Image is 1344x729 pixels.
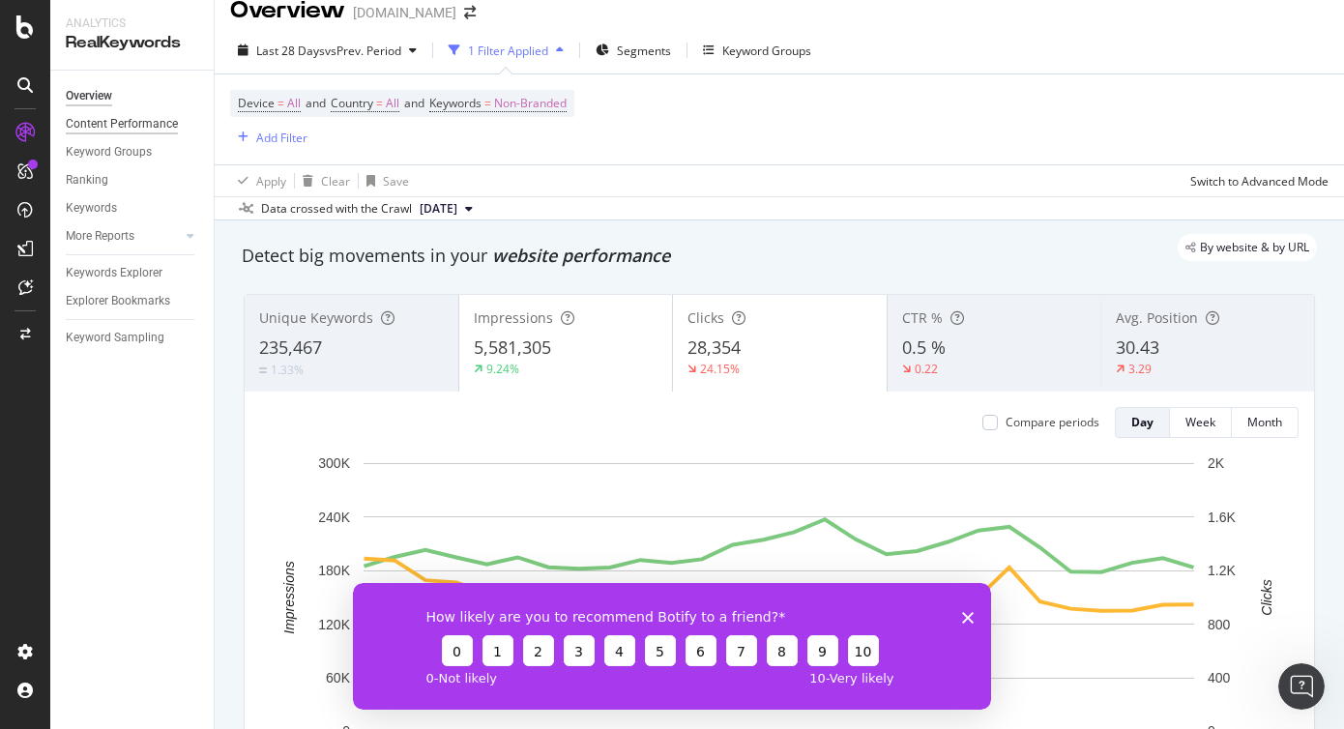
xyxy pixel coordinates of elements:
[230,35,424,66] button: Last 28 DaysvsPrev. Period
[474,335,551,359] span: 5,581,305
[1185,414,1215,430] div: Week
[1116,335,1159,359] span: 30.43
[359,165,409,196] button: Save
[687,308,724,327] span: Clicks
[494,90,567,117] span: Non-Branded
[230,165,286,196] button: Apply
[331,95,373,111] span: Country
[66,114,178,134] div: Content Performance
[915,361,938,377] div: 0.22
[66,263,200,283] a: Keywords Explorer
[1006,414,1099,430] div: Compare periods
[66,328,200,348] a: Keyword Sampling
[295,165,350,196] button: Clear
[271,362,304,378] div: 1.33%
[259,367,267,373] img: Equal
[66,291,200,311] a: Explorer Bookmarks
[1259,579,1274,615] text: Clicks
[66,170,200,190] a: Ranking
[256,173,286,190] div: Apply
[66,32,198,54] div: RealKeywords
[230,126,307,149] button: Add Filter
[464,6,476,19] div: arrow-right-arrow-left
[1183,165,1329,196] button: Switch to Advanced Mode
[468,43,548,59] div: 1 Filter Applied
[1190,173,1329,190] div: Switch to Advanced Mode
[1247,414,1282,430] div: Month
[441,35,571,66] button: 1 Filter Applied
[318,617,350,632] text: 120K
[902,335,946,359] span: 0.5 %
[66,328,164,348] div: Keyword Sampling
[259,308,373,327] span: Unique Keywords
[66,142,200,162] a: Keyword Groups
[486,361,519,377] div: 9.24%
[66,291,170,311] div: Explorer Bookmarks
[386,90,399,117] span: All
[318,510,350,525] text: 240K
[700,361,740,377] div: 24.15%
[306,95,326,111] span: and
[66,263,162,283] div: Keywords Explorer
[1170,407,1232,438] button: Week
[404,95,424,111] span: and
[1208,670,1231,685] text: 400
[287,90,301,117] span: All
[1208,617,1231,632] text: 800
[1278,663,1325,710] iframe: Intercom live chat
[429,95,482,111] span: Keywords
[617,43,671,59] span: Segments
[256,43,325,59] span: Last 28 Days
[66,198,117,219] div: Keywords
[238,95,275,111] span: Device
[1128,361,1152,377] div: 3.29
[1131,414,1154,430] div: Day
[66,114,200,134] a: Content Performance
[259,335,322,359] span: 235,467
[321,173,350,190] div: Clear
[66,142,152,162] div: Keyword Groups
[1208,455,1225,471] text: 2K
[1200,242,1309,253] span: By website & by URL
[318,455,350,471] text: 300K
[325,43,401,59] span: vs Prev. Period
[278,95,284,111] span: =
[281,561,297,633] text: Impressions
[412,197,481,220] button: [DATE]
[261,200,412,218] div: Data crossed with the Crawl
[902,308,943,327] span: CTR %
[353,3,456,22] div: [DOMAIN_NAME]
[420,200,457,218] span: 2025 Sep. 7th
[376,95,383,111] span: =
[66,226,181,247] a: More Reports
[353,583,991,710] iframe: Survey from Botify
[1208,510,1236,525] text: 1.6K
[66,86,112,106] div: Overview
[66,170,108,190] div: Ranking
[318,563,350,578] text: 180K
[474,308,553,327] span: Impressions
[1208,563,1236,578] text: 1.2K
[66,226,134,247] div: More Reports
[66,15,198,32] div: Analytics
[1116,308,1198,327] span: Avg. Position
[588,35,679,66] button: Segments
[326,670,351,685] text: 60K
[383,173,409,190] div: Save
[1178,234,1317,261] div: legacy label
[484,95,491,111] span: =
[722,43,811,59] div: Keyword Groups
